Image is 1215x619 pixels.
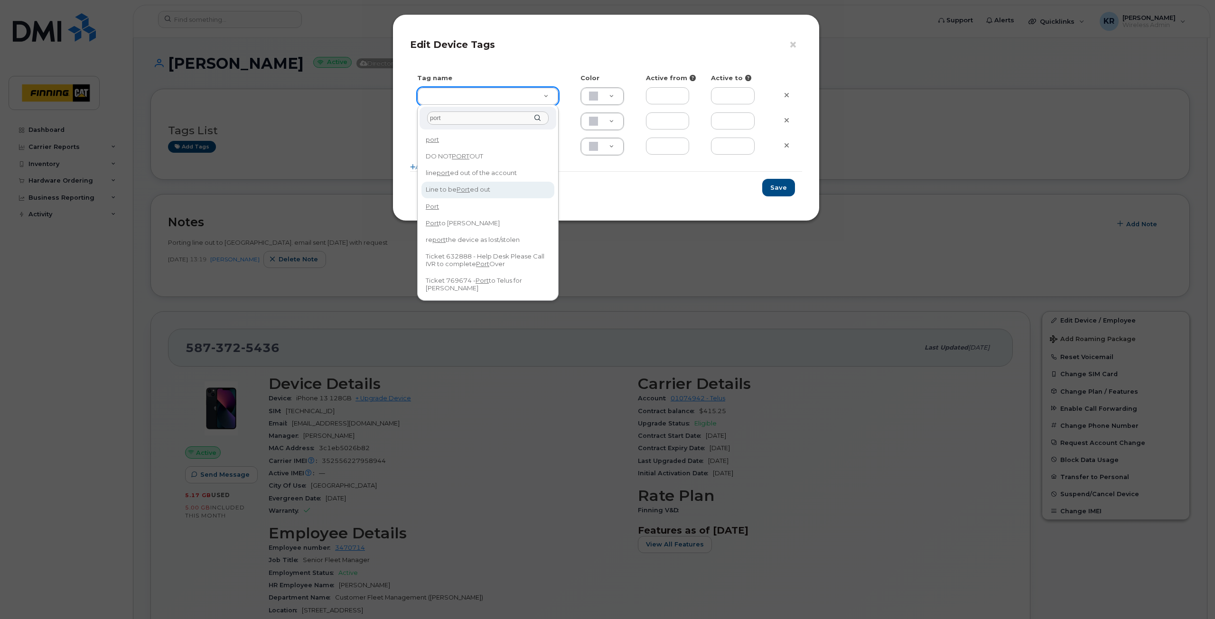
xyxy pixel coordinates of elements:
[426,203,439,210] span: Port
[422,232,553,247] div: re the device as lost/stolen
[422,166,553,180] div: line ed out of the account
[437,169,450,176] span: port
[422,216,553,231] div: to [PERSON_NAME]
[422,183,553,197] div: Line to be ed out
[476,277,489,284] span: Port
[452,152,469,160] span: PORT
[476,260,489,268] span: Port
[422,249,553,271] div: Ticket 632888 - Help Desk Please Call IVR to complete Over
[1174,578,1208,612] iframe: Messenger Launcher
[422,149,553,164] div: DO NOT OUT
[422,273,553,296] div: Ticket 769674 - to Telus for [PERSON_NAME]
[457,185,470,193] span: Port
[426,136,439,143] span: port
[432,236,446,243] span: port
[426,219,439,227] span: Port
